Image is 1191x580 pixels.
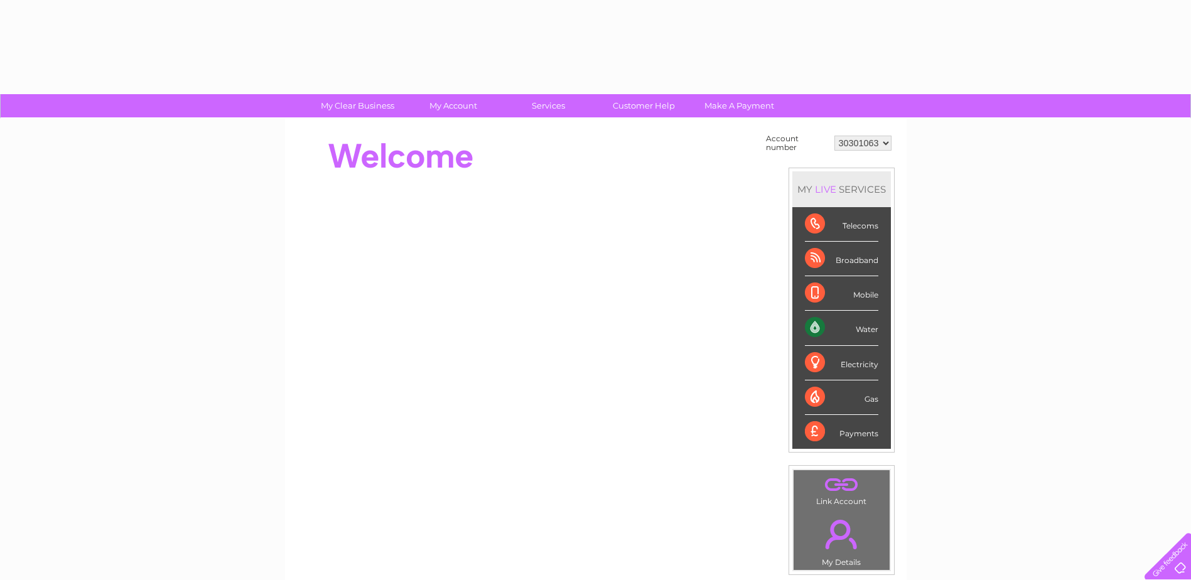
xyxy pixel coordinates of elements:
td: My Details [793,509,890,571]
div: Mobile [805,276,878,311]
div: MY SERVICES [792,171,891,207]
a: My Account [401,94,505,117]
div: Water [805,311,878,345]
div: Telecoms [805,207,878,242]
div: Gas [805,380,878,415]
a: Make A Payment [687,94,791,117]
a: . [797,473,887,495]
a: My Clear Business [306,94,409,117]
div: Broadband [805,242,878,276]
td: Account number [763,131,831,155]
a: Customer Help [592,94,696,117]
div: LIVE [812,183,839,195]
td: Link Account [793,470,890,509]
a: Services [497,94,600,117]
a: . [797,512,887,556]
div: Electricity [805,346,878,380]
div: Payments [805,415,878,449]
